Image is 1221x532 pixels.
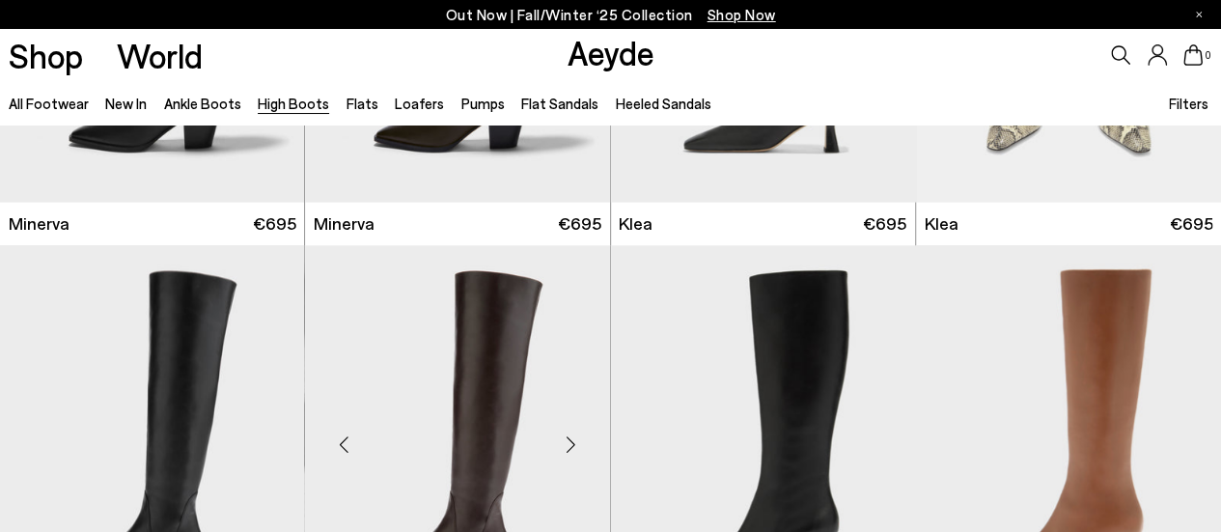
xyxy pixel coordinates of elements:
span: €695 [253,211,296,236]
span: 0 [1203,50,1212,61]
span: Klea [619,211,652,236]
div: Previous slide [315,415,373,473]
a: Klea €695 [611,202,915,245]
p: Out Now | Fall/Winter ‘25 Collection [446,3,776,27]
span: €695 [863,211,906,236]
a: World [117,39,203,72]
a: Aeyde [567,32,653,72]
a: New In [105,95,147,112]
a: 0 [1183,44,1203,66]
a: High Boots [258,95,329,112]
a: Pumps [460,95,504,112]
span: Minerva [9,211,69,236]
span: Navigate to /collections/new-in [708,6,776,23]
div: Next slide [542,415,600,473]
a: All Footwear [9,95,89,112]
span: Minerva [314,211,375,236]
a: Shop [9,39,83,72]
span: Klea [924,211,957,236]
a: Loafers [395,95,444,112]
a: Minerva €695 [305,202,609,245]
span: €695 [558,211,601,236]
a: Klea €695 [916,202,1221,245]
span: €695 [1169,211,1212,236]
a: Ankle Boots [164,95,241,112]
span: Filters [1169,95,1208,112]
a: Flats [347,95,378,112]
a: Flat Sandals [521,95,598,112]
a: Heeled Sandals [615,95,710,112]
